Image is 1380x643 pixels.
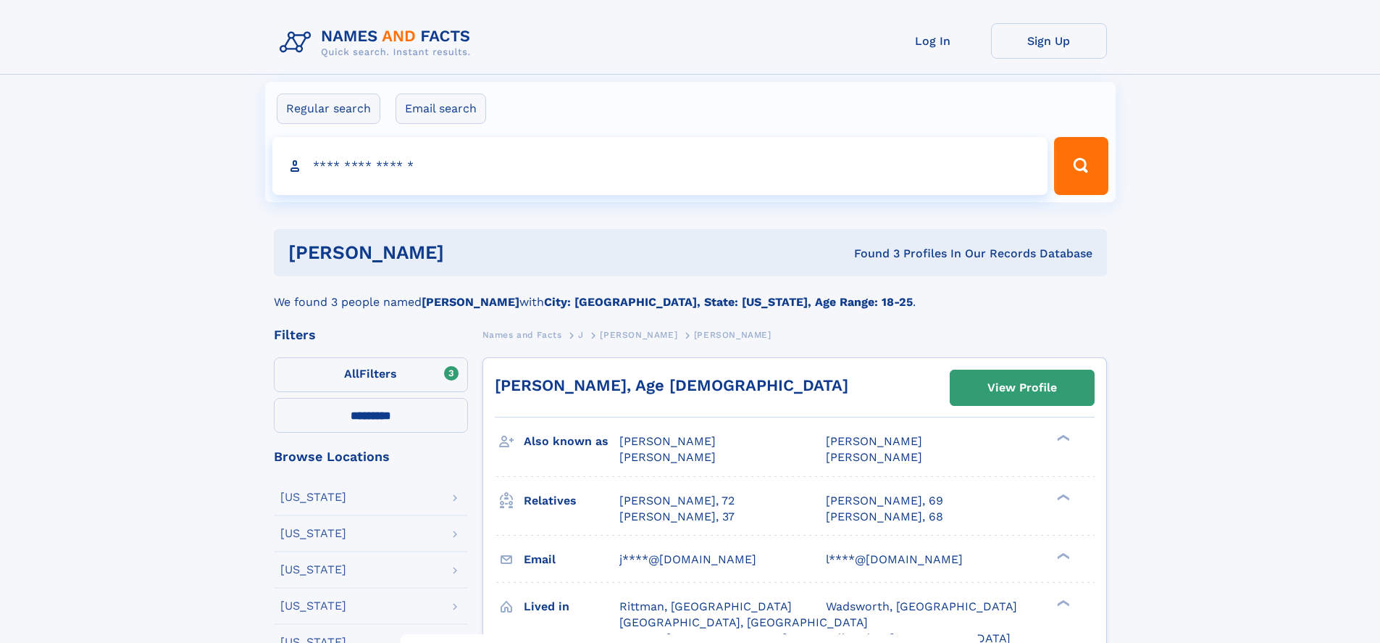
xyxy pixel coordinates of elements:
a: J [578,325,584,344]
a: [PERSON_NAME], 72 [619,493,735,509]
a: Names and Facts [482,325,562,344]
span: Wadsworth, [GEOGRAPHIC_DATA] [826,600,1017,613]
span: [PERSON_NAME] [826,434,922,448]
div: ❯ [1053,551,1071,560]
a: [PERSON_NAME] [600,325,677,344]
div: ❯ [1053,433,1071,443]
span: [GEOGRAPHIC_DATA], [GEOGRAPHIC_DATA] [619,615,868,629]
h3: Also known as [524,429,619,454]
div: Found 3 Profiles In Our Records Database [649,246,1092,262]
div: [US_STATE] [280,564,346,576]
span: [PERSON_NAME] [619,450,716,464]
div: [US_STATE] [280,600,346,612]
h1: [PERSON_NAME] [288,244,649,262]
div: [US_STATE] [280,491,346,503]
a: [PERSON_NAME], 68 [826,509,943,525]
span: [PERSON_NAME] [619,434,716,448]
span: [PERSON_NAME] [826,450,922,464]
input: search input [272,137,1048,195]
a: [PERSON_NAME], Age [DEMOGRAPHIC_DATA] [495,376,848,394]
label: Email search [396,94,486,124]
b: City: [GEOGRAPHIC_DATA], State: [US_STATE], Age Range: 18-25 [544,295,913,309]
div: We found 3 people named with . [274,276,1107,311]
h3: Email [524,547,619,572]
div: Filters [274,328,468,341]
div: ❯ [1053,598,1071,607]
div: [US_STATE] [280,528,346,539]
div: View Profile [987,371,1057,405]
a: Sign Up [991,23,1107,59]
a: Log In [875,23,991,59]
div: ❯ [1053,492,1071,502]
h3: Lived in [524,594,619,619]
label: Filters [274,357,468,392]
span: Rittman, [GEOGRAPHIC_DATA] [619,600,792,613]
span: [PERSON_NAME] [600,330,677,340]
span: All [344,367,359,381]
img: Logo Names and Facts [274,23,482,62]
div: Browse Locations [274,450,468,463]
label: Regular search [277,94,380,124]
b: [PERSON_NAME] [422,295,519,309]
a: View Profile [950,370,1094,405]
span: J [578,330,584,340]
h3: Relatives [524,489,619,513]
span: [PERSON_NAME] [694,330,771,340]
button: Search Button [1054,137,1108,195]
a: [PERSON_NAME], 37 [619,509,735,525]
a: [PERSON_NAME], 69 [826,493,943,509]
